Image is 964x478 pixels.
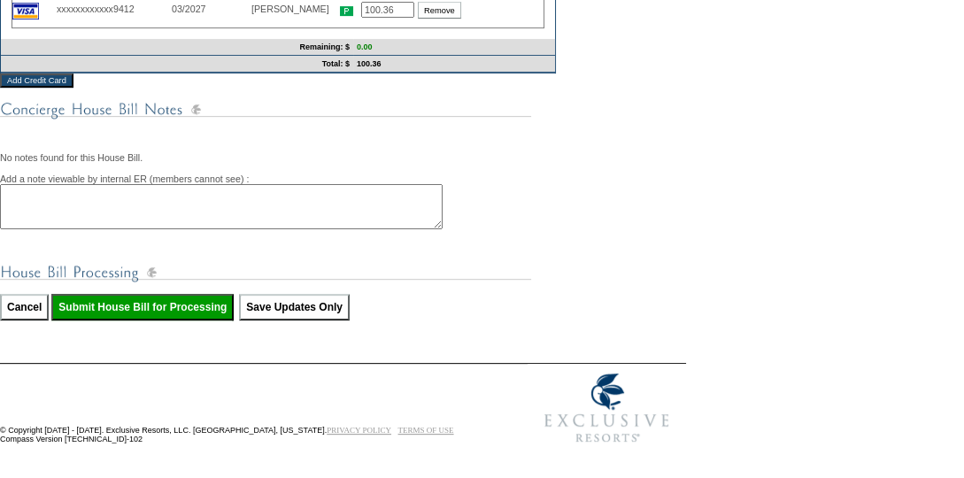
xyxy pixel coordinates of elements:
a: TERMS OF USE [398,426,454,435]
div: xxxxxxxxxxxx9412 [57,4,172,14]
img: Exclusive Resorts [528,364,686,452]
td: Remaining: $ [1,39,353,56]
input: Submit House Bill for Processing [51,294,234,320]
div: [PERSON_NAME] [251,4,340,14]
a: PRIVACY POLICY [327,426,391,435]
input: Remove [418,2,461,19]
div: 03/2027 [172,4,251,14]
input: Save Updates Only [239,294,350,320]
img: icon_primary.gif [340,6,353,16]
td: Total: $ [1,56,353,73]
td: 100.36 [353,56,555,73]
img: icon_cc_visa.gif [12,3,39,19]
td: 0.00 [353,39,555,56]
